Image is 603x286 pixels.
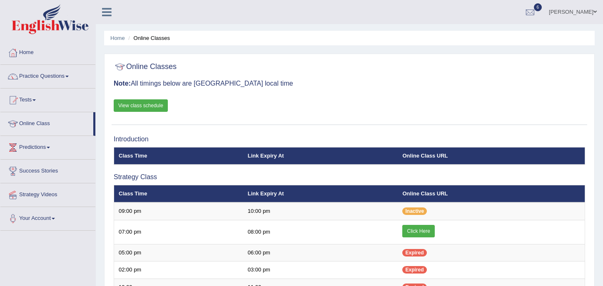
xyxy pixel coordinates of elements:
[398,185,585,202] th: Online Class URL
[402,225,434,237] a: Click Here
[243,147,398,165] th: Link Expiry At
[114,80,131,87] b: Note:
[114,173,585,181] h3: Strategy Class
[0,41,95,62] a: Home
[0,183,95,204] a: Strategy Videos
[110,35,125,41] a: Home
[114,147,243,165] th: Class Time
[243,202,398,220] td: 10:00 pm
[402,207,427,215] span: Inactive
[114,220,243,244] td: 07:00 pm
[243,185,398,202] th: Link Expiry At
[114,61,177,73] h2: Online Classes
[243,220,398,244] td: 08:00 pm
[114,80,585,87] h3: All timings below are [GEOGRAPHIC_DATA] local time
[0,89,95,109] a: Tests
[243,261,398,279] td: 03:00 pm
[0,65,95,86] a: Practice Questions
[0,136,95,157] a: Predictions
[402,266,426,274] span: Expired
[114,136,585,143] h3: Introduction
[534,3,542,11] span: 6
[114,185,243,202] th: Class Time
[0,112,93,133] a: Online Class
[243,244,398,261] td: 06:00 pm
[114,244,243,261] td: 05:00 pm
[398,147,585,165] th: Online Class URL
[114,99,168,112] a: View class schedule
[114,202,243,220] td: 09:00 pm
[0,207,95,228] a: Your Account
[114,261,243,279] td: 02:00 pm
[402,249,426,256] span: Expired
[0,160,95,180] a: Success Stories
[126,34,170,42] li: Online Classes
